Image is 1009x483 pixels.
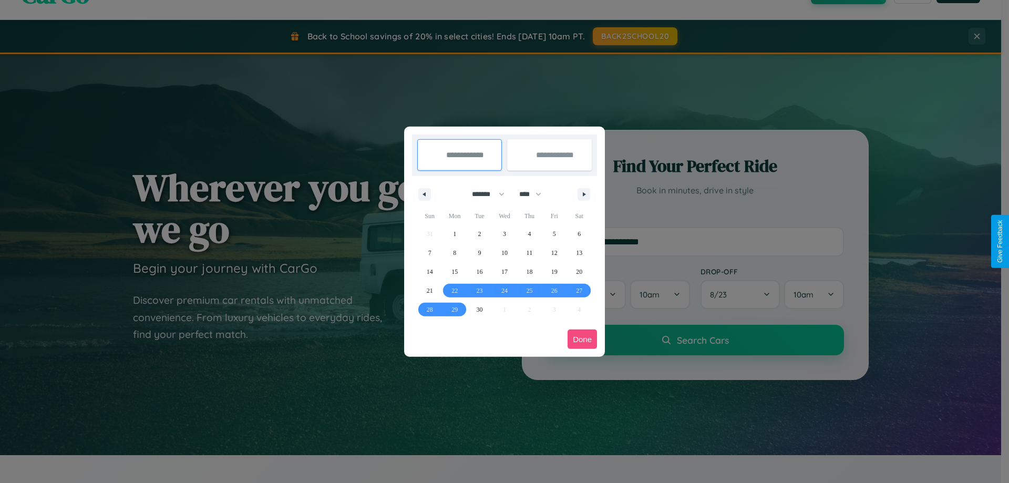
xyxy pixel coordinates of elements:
span: 15 [451,262,458,281]
span: 5 [553,224,556,243]
span: Tue [467,208,492,224]
span: 28 [427,300,433,319]
span: 6 [578,224,581,243]
button: 5 [542,224,567,243]
span: Sun [417,208,442,224]
span: 14 [427,262,433,281]
span: 27 [576,281,582,300]
button: 30 [467,300,492,319]
span: 12 [551,243,558,262]
span: 8 [453,243,456,262]
button: 1 [442,224,467,243]
span: 24 [501,281,508,300]
span: 1 [453,224,456,243]
span: 20 [576,262,582,281]
span: 18 [526,262,532,281]
button: 28 [417,300,442,319]
span: 3 [503,224,506,243]
button: 9 [467,243,492,262]
span: 2 [478,224,481,243]
span: Sat [567,208,592,224]
span: 7 [428,243,431,262]
button: 7 [417,243,442,262]
button: 3 [492,224,517,243]
span: Fri [542,208,567,224]
button: 13 [567,243,592,262]
span: 16 [477,262,483,281]
button: 15 [442,262,467,281]
span: 26 [551,281,558,300]
span: 25 [526,281,532,300]
button: 10 [492,243,517,262]
button: 11 [517,243,542,262]
button: 29 [442,300,467,319]
span: 22 [451,281,458,300]
span: Mon [442,208,467,224]
button: 24 [492,281,517,300]
button: Done [568,330,597,349]
span: 10 [501,243,508,262]
button: 21 [417,281,442,300]
span: 9 [478,243,481,262]
span: 17 [501,262,508,281]
span: Thu [517,208,542,224]
button: 26 [542,281,567,300]
button: 20 [567,262,592,281]
button: 18 [517,262,542,281]
button: 6 [567,224,592,243]
span: 30 [477,300,483,319]
button: 4 [517,224,542,243]
div: Give Feedback [996,220,1004,263]
button: 17 [492,262,517,281]
button: 25 [517,281,542,300]
button: 8 [442,243,467,262]
button: 14 [417,262,442,281]
button: 22 [442,281,467,300]
span: 29 [451,300,458,319]
span: 4 [528,224,531,243]
span: Wed [492,208,517,224]
span: 23 [477,281,483,300]
button: 23 [467,281,492,300]
span: 11 [527,243,533,262]
button: 2 [467,224,492,243]
span: 19 [551,262,558,281]
button: 16 [467,262,492,281]
button: 12 [542,243,567,262]
span: 21 [427,281,433,300]
span: 13 [576,243,582,262]
button: 19 [542,262,567,281]
button: 27 [567,281,592,300]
